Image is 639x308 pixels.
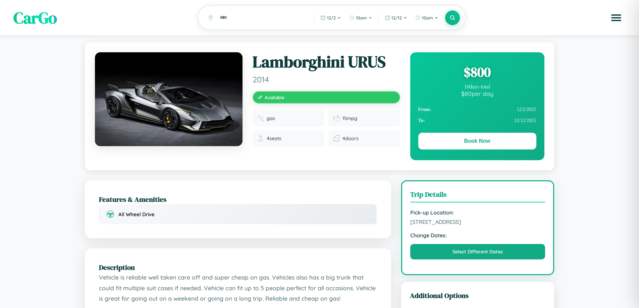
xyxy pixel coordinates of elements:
div: 10 days total [418,84,536,90]
div: 12 / 12 / 2025 [418,115,536,126]
button: 12/2 [317,12,344,23]
h1: Lamborghini URUS [253,52,400,72]
button: Select Different Dates [410,244,545,259]
span: 4 doors [342,135,359,141]
p: Vehicle is reliable well taken care off and super cheap on gas. Vehicles also has a big trunk tha... [99,272,377,304]
span: 12 / 12 [391,15,402,20]
img: Fuel efficiency [333,115,340,122]
div: $ 800 [418,63,536,81]
h2: Features & Amenities [99,194,377,204]
span: CarGo [13,7,57,29]
button: Open menu [607,8,626,27]
span: 10am [356,15,367,20]
span: [STREET_ADDRESS] [410,219,545,225]
div: 12 / 2 / 2025 [418,104,536,115]
img: Fuel type [257,115,264,122]
strong: To: [418,118,425,123]
img: Doors [333,135,340,142]
button: 10am [346,12,376,23]
span: Available [265,95,284,100]
strong: Change Dates: [410,232,545,239]
img: Seats [257,135,264,142]
h2: Description [99,262,377,272]
span: 4 seats [267,135,281,141]
span: 15 mpg [342,115,357,121]
div: $ 80 per day [418,90,536,97]
h3: Trip Details [410,189,545,202]
span: 2014 [253,74,400,84]
span: gas [267,115,275,121]
span: All Wheel Drive [118,211,155,218]
button: 12/12 [381,12,411,23]
h3: Additional Options [410,291,546,300]
button: 10am [412,12,442,23]
button: Book Now [418,133,536,149]
img: Lamborghini URUS 2014 [95,52,243,146]
span: 12 / 2 [327,15,336,20]
strong: From: [418,107,431,112]
span: 10am [422,15,433,20]
strong: Pick-up Location: [410,209,545,216]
